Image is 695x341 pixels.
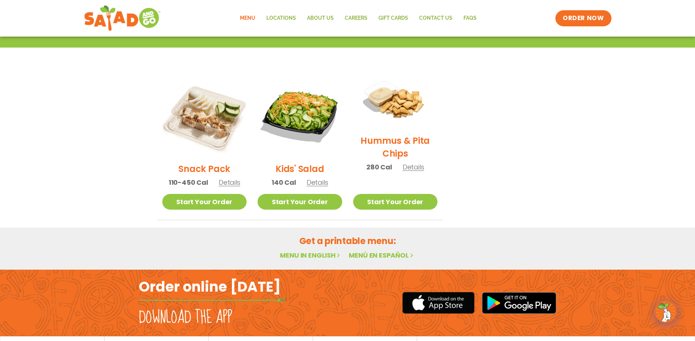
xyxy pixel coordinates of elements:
[234,10,482,27] nav: Menu
[139,278,281,296] h2: Order online [DATE]
[403,162,424,172] span: Details
[353,72,438,129] img: Product photo for Hummus & Pita Chips
[339,10,373,27] a: Careers
[402,291,474,315] img: appstore
[655,301,676,322] img: wpChatIcon
[258,194,342,210] a: Start Your Order
[234,10,261,27] a: Menu
[139,298,285,302] img: fork
[482,292,557,314] img: google_play
[280,251,341,260] a: Menu in English
[302,10,339,27] a: About Us
[271,177,296,187] span: 140 Cal
[353,134,438,160] h2: Hummus & Pita Chips
[261,10,302,27] a: Locations
[219,178,240,187] span: Details
[414,10,458,27] a: Contact Us
[353,194,438,210] a: Start Your Order
[276,162,324,175] h2: Kids' Salad
[169,177,208,187] span: 110-450 Cal
[563,14,604,23] span: ORDER NOW
[84,4,161,33] img: new-SAG-logo-768×292
[555,10,611,26] a: ORDER NOW
[162,194,247,210] a: Start Your Order
[178,162,230,175] h2: Snack Pack
[157,235,539,247] h2: Get a printable menu:
[162,72,247,157] img: Product photo for Snack Pack
[139,307,232,328] h2: Download the app
[349,251,415,260] a: Menú en español
[366,162,392,172] span: 280 Cal
[258,72,342,157] img: Product photo for Kids’ Salad
[458,10,482,27] a: FAQs
[373,10,414,27] a: GIFT CARDS
[307,178,328,187] span: Details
